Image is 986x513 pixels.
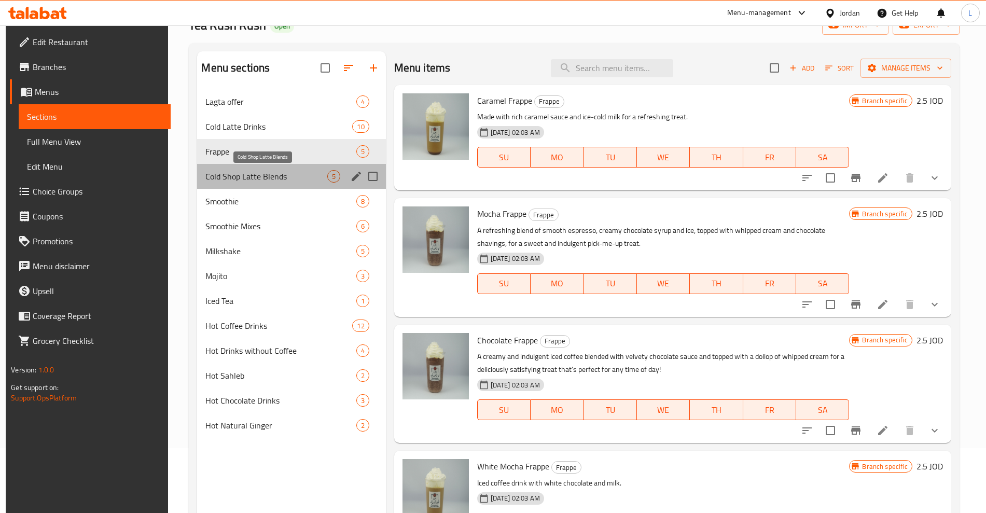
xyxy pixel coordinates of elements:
span: Hot Natural Ginger [205,419,356,432]
span: WE [641,276,686,291]
div: Cold Latte Drinks [205,120,352,133]
span: SA [800,276,845,291]
a: Branches [10,54,170,79]
div: Cold Shop Latte Blends5edit [197,164,385,189]
span: 2 [357,421,369,431]
span: Upsell [33,285,162,297]
span: TH [694,403,739,418]
div: items [356,195,369,207]
span: Sort items [818,60,860,76]
span: TH [694,276,739,291]
span: Chocolate Frappe [477,332,538,348]
span: Add [788,62,816,74]
span: Branch specific [858,335,911,345]
span: Smoothie [205,195,356,207]
span: 4 [357,97,369,107]
span: 5 [357,246,369,256]
span: Mocha Frappe [477,206,526,221]
span: 4 [357,346,369,356]
span: TH [694,150,739,165]
p: A creamy and indulgent iced coffee blended with velvety chocolate sauce and topped with a dollop ... [477,350,850,376]
input: search [551,59,673,77]
span: Branch specific [858,462,911,472]
img: Caramel Frappe [402,93,469,160]
div: Iced Tea1 [197,288,385,313]
span: Frappe [535,95,564,107]
span: Add item [785,60,818,76]
div: Hot Chocolate Drinks3 [197,388,385,413]
button: WE [637,399,690,420]
button: SA [796,273,849,294]
div: Cold Latte Drinks10 [197,114,385,139]
button: delete [897,418,922,443]
a: Grocery Checklist [10,328,170,353]
button: sort-choices [795,165,820,190]
span: Menu disclaimer [33,260,162,272]
a: Edit Menu [19,154,170,179]
span: [DATE] 02:03 AM [487,380,544,390]
span: WE [641,150,686,165]
div: items [356,270,369,282]
a: Edit menu item [877,298,889,311]
div: Frappe [205,145,356,158]
a: Menus [10,79,170,104]
a: Upsell [10,279,170,303]
span: Edit Menu [27,160,162,173]
span: Hot Coffee Drinks [205,320,352,332]
span: export [901,19,951,32]
p: Made with rich caramel sauce and ice-cold milk for a refreshing treat. [477,110,850,123]
span: Promotions [33,235,162,247]
h2: Menu sections [201,60,270,76]
span: 5 [357,147,369,157]
a: Edit Restaurant [10,30,170,54]
span: 3 [357,271,369,281]
span: Open [270,22,294,31]
h6: 2.5 JOD [916,206,943,221]
a: Full Menu View [19,129,170,154]
span: Get support on: [11,381,59,394]
div: Menu-management [727,7,791,19]
div: Hot Sahleb2 [197,363,385,388]
button: TU [584,273,636,294]
span: Milkshake [205,245,356,257]
span: Select all sections [314,57,336,79]
button: Manage items [860,59,951,78]
svg: Show Choices [928,298,941,311]
img: Mocha Frappe [402,206,469,273]
button: show more [922,418,947,443]
h6: 2.5 JOD [916,459,943,474]
div: Hot Chocolate Drinks [205,394,356,407]
div: items [356,245,369,257]
span: 6 [357,221,369,231]
a: Menu disclaimer [10,254,170,279]
span: MO [535,276,579,291]
div: Frappe5 [197,139,385,164]
a: Edit menu item [877,424,889,437]
span: Lagta offer [205,95,356,108]
div: items [356,95,369,108]
button: edit [349,169,364,184]
button: delete [897,165,922,190]
div: Hot Drinks without Coffee4 [197,338,385,363]
span: Edit Restaurant [33,36,162,48]
span: Select section [763,57,785,79]
span: Manage items [869,62,943,75]
span: 8 [357,197,369,206]
span: Select to update [820,167,841,189]
p: A refreshing blend of smooth espresso, creamy chocolate syrup and ice, topped with whipped cream ... [477,224,850,250]
span: Select to update [820,420,841,441]
span: WE [641,403,686,418]
span: Iced Tea [205,295,356,307]
img: Chocolate Frappe [402,333,469,399]
span: SA [800,403,845,418]
span: L [968,7,972,19]
span: TU [588,276,632,291]
span: 1 [357,296,369,306]
div: Frappe [540,335,570,348]
div: Frappe [551,461,581,474]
